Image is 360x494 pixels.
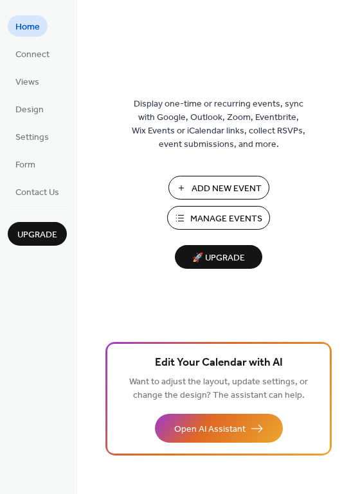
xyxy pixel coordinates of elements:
[8,15,48,37] a: Home
[15,48,50,62] span: Connect
[175,245,262,269] button: 🚀 Upgrade
[174,423,246,436] span: Open AI Assistant
[8,222,67,246] button: Upgrade
[15,103,44,117] span: Design
[155,414,283,443] button: Open AI Assistant
[132,98,305,151] span: Display one-time or recurring events, sync with Google, Outlook, Zoom, Eventbrite, Wix Events or ...
[8,181,67,202] a: Contact Us
[8,71,47,92] a: Views
[15,76,39,89] span: Views
[129,373,308,404] span: Want to adjust the layout, update settings, or change the design? The assistant can help.
[15,131,49,144] span: Settings
[155,354,283,372] span: Edit Your Calendar with AI
[15,186,59,200] span: Contact Us
[8,98,51,119] a: Design
[183,250,255,267] span: 🚀 Upgrade
[8,126,57,147] a: Settings
[167,206,270,230] button: Manage Events
[15,21,40,34] span: Home
[8,43,57,64] a: Connect
[190,212,262,226] span: Manage Events
[15,158,35,172] span: Form
[168,176,269,200] button: Add New Event
[8,153,43,175] a: Form
[192,182,262,196] span: Add New Event
[17,228,57,242] span: Upgrade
